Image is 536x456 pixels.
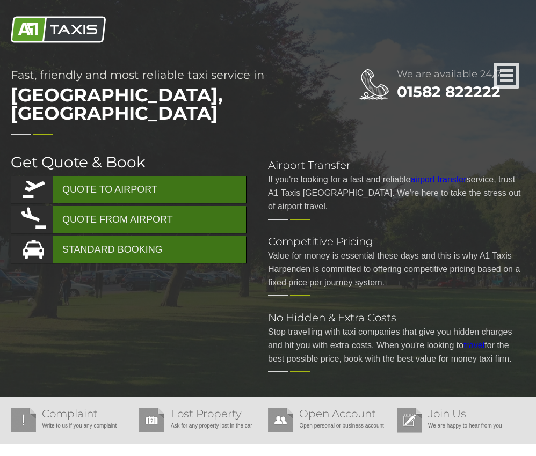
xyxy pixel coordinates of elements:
[299,407,376,420] a: Open Account
[268,325,525,365] p: Stop travelling with taxi companies that give you hidden charges and hit you with extra costs. Wh...
[268,419,392,432] p: Open personal or business account
[268,173,525,213] p: If you're looking for a fast and reliable service, trust A1 Taxis [GEOGRAPHIC_DATA]. We're here t...
[268,312,525,323] h2: No Hidden & Extra Costs
[11,419,134,432] p: Write to us if you any complaint
[268,160,525,171] h2: Airport Transfer
[11,176,246,203] a: QUOTE TO AIRPORT
[463,341,484,350] a: travel
[11,80,320,128] span: [GEOGRAPHIC_DATA], [GEOGRAPHIC_DATA]
[139,419,263,432] p: Ask for any property lost in the car
[397,83,501,101] a: 01582 822222
[268,408,293,432] img: Open Account
[268,236,525,247] h2: Competitive Pricing
[11,155,248,170] h2: Get Quote & Book
[11,408,36,432] img: Complaint
[11,16,106,43] img: A1 Taxis
[428,407,466,420] a: Join Us
[268,249,525,289] p: Value for money is essential these days and this is why A1 Taxis Harpenden is committed to offeri...
[397,419,520,432] p: We are happy to hear from you
[11,69,320,128] h1: Fast, friendly and most reliable taxi service in
[410,175,466,184] a: airport transfer
[42,407,98,420] a: Complaint
[397,69,526,79] h2: We are available 24/7
[397,408,422,433] img: Join Us
[171,407,242,420] a: Lost Property
[139,408,164,432] img: Lost Property
[11,236,246,263] a: STANDARD BOOKING
[11,206,246,233] a: QUOTE FROM AIRPORT
[494,63,520,90] a: Nav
